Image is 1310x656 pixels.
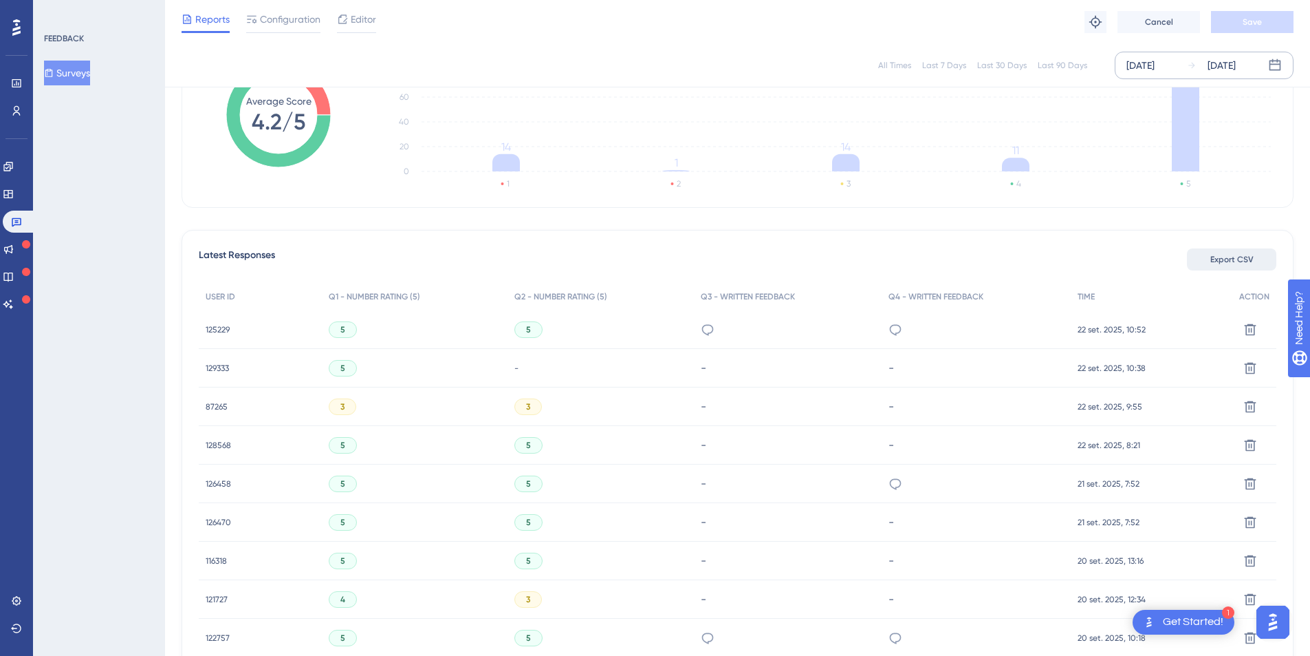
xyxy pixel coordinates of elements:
span: 125229 [206,324,230,335]
span: Latest Responses [199,247,275,272]
span: 4 [340,594,345,605]
span: Q4 - WRITTEN FEEDBACK [888,291,983,302]
div: - [701,554,875,567]
span: 5 [526,440,531,451]
button: Cancel [1117,11,1200,33]
span: 5 [526,556,531,567]
tspan: Average Score [246,96,312,107]
div: - [888,361,1063,374]
span: Export CSV [1210,254,1254,265]
span: 126470 [206,517,231,528]
div: - [888,593,1063,606]
tspan: 1 [675,156,678,169]
span: 5 [340,363,345,374]
div: Get Started! [1163,615,1223,630]
text: 1 [507,179,510,189]
span: Editor [351,11,376,28]
tspan: 40 [399,117,409,127]
div: Last 90 Days [1038,60,1087,71]
span: 20 set. 2025, 10:18 [1078,633,1146,644]
span: USER ID [206,291,235,302]
span: 5 [340,324,345,335]
div: All Times [878,60,911,71]
text: 2 [677,179,681,189]
span: Need Help? [32,3,86,20]
span: Cancel [1145,17,1173,28]
div: Open Get Started! checklist, remaining modules: 1 [1133,610,1234,635]
tspan: 0 [404,167,409,176]
tspan: 14 [501,140,511,154]
div: - [701,593,875,606]
div: Last 7 Days [922,60,966,71]
span: Reports [195,11,230,28]
span: 5 [340,440,345,451]
div: - [701,361,875,374]
span: 5 [340,633,345,644]
span: 22 set. 2025, 10:38 [1078,363,1146,374]
span: 3 [526,594,530,605]
span: Configuration [260,11,320,28]
div: - [701,400,875,413]
span: 22 set. 2025, 10:52 [1078,324,1146,335]
div: - [701,438,875,452]
span: 5 [526,633,531,644]
span: 3 [526,401,530,412]
tspan: 4.2/5 [252,109,305,135]
span: 122757 [206,633,230,644]
span: Q1 - NUMBER RATING (5) [329,291,420,302]
span: 128568 [206,440,231,451]
div: FEEDBACK [44,33,84,44]
span: 20 set. 2025, 12:34 [1078,594,1146,605]
img: launcher-image-alternative-text [1141,614,1157,631]
span: 121727 [206,594,228,605]
span: 3 [340,401,345,412]
div: - [888,554,1063,567]
span: TIME [1078,291,1095,302]
div: - [888,400,1063,413]
tspan: 11 [1012,144,1019,157]
span: Q3 - WRITTEN FEEDBACK [701,291,795,302]
span: Save [1243,17,1262,28]
span: 116318 [206,556,227,567]
div: Last 30 Days [977,60,1027,71]
span: ACTION [1239,291,1269,302]
div: - [701,477,875,490]
div: - [701,516,875,529]
button: Save [1211,11,1293,33]
div: [DATE] [1208,57,1236,74]
button: Export CSV [1187,248,1276,271]
span: 5 [340,517,345,528]
span: 5 [526,517,531,528]
button: Surveys [44,61,90,85]
span: 21 set. 2025, 7:52 [1078,478,1139,489]
span: 126458 [206,478,231,489]
span: 22 set. 2025, 9:55 [1078,401,1142,412]
span: 21 set. 2025, 7:52 [1078,517,1139,528]
div: [DATE] [1126,57,1155,74]
div: - [888,516,1063,529]
tspan: 14 [841,140,851,154]
iframe: UserGuiding AI Assistant Launcher [1252,602,1293,643]
div: - [888,438,1063,452]
tspan: 20 [400,142,409,151]
span: Q2 - NUMBER RATING (5) [514,291,607,302]
text: 4 [1016,179,1021,189]
tspan: 60 [400,92,409,102]
span: 5 [526,324,531,335]
text: 5 [1186,179,1190,189]
div: 1 [1222,606,1234,619]
span: 5 [340,556,345,567]
span: 5 [526,478,531,489]
span: 5 [340,478,345,489]
span: - [514,363,518,374]
text: 3 [847,179,851,189]
span: 22 set. 2025, 8:21 [1078,440,1140,451]
span: 129333 [206,363,229,374]
span: 87265 [206,401,228,412]
span: 20 set. 2025, 13:16 [1078,556,1144,567]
